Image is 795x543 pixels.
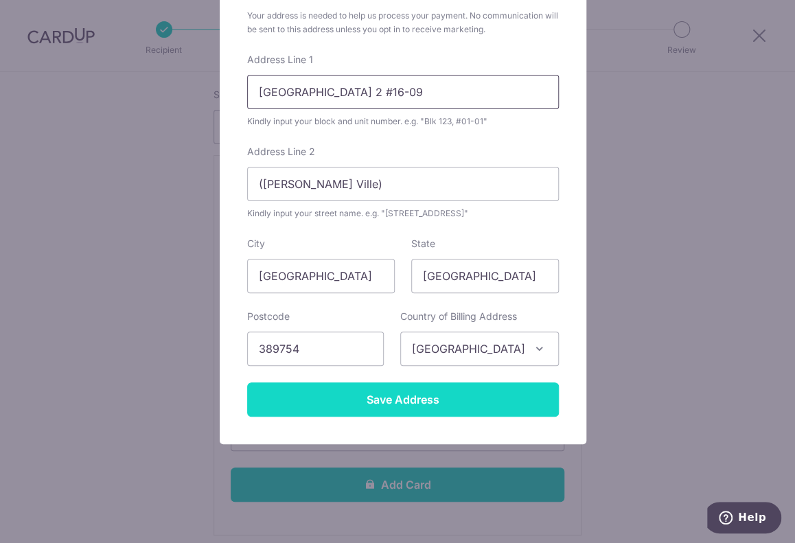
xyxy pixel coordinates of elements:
[400,332,559,366] span: Singapore
[247,115,559,128] div: Kindly input your block and unit number. e.g. "Blk 123, #01-01"
[247,207,559,220] div: Kindly input your street name. e.g. "[STREET_ADDRESS]"
[401,332,558,365] span: Singapore
[707,502,781,536] iframe: Opens a widget where you can find more information
[247,237,265,251] label: City
[411,237,435,251] label: State
[247,382,559,417] input: Save Address
[247,310,290,323] label: Postcode
[400,310,517,323] label: Country of Billing Address
[247,145,315,159] label: Address Line 2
